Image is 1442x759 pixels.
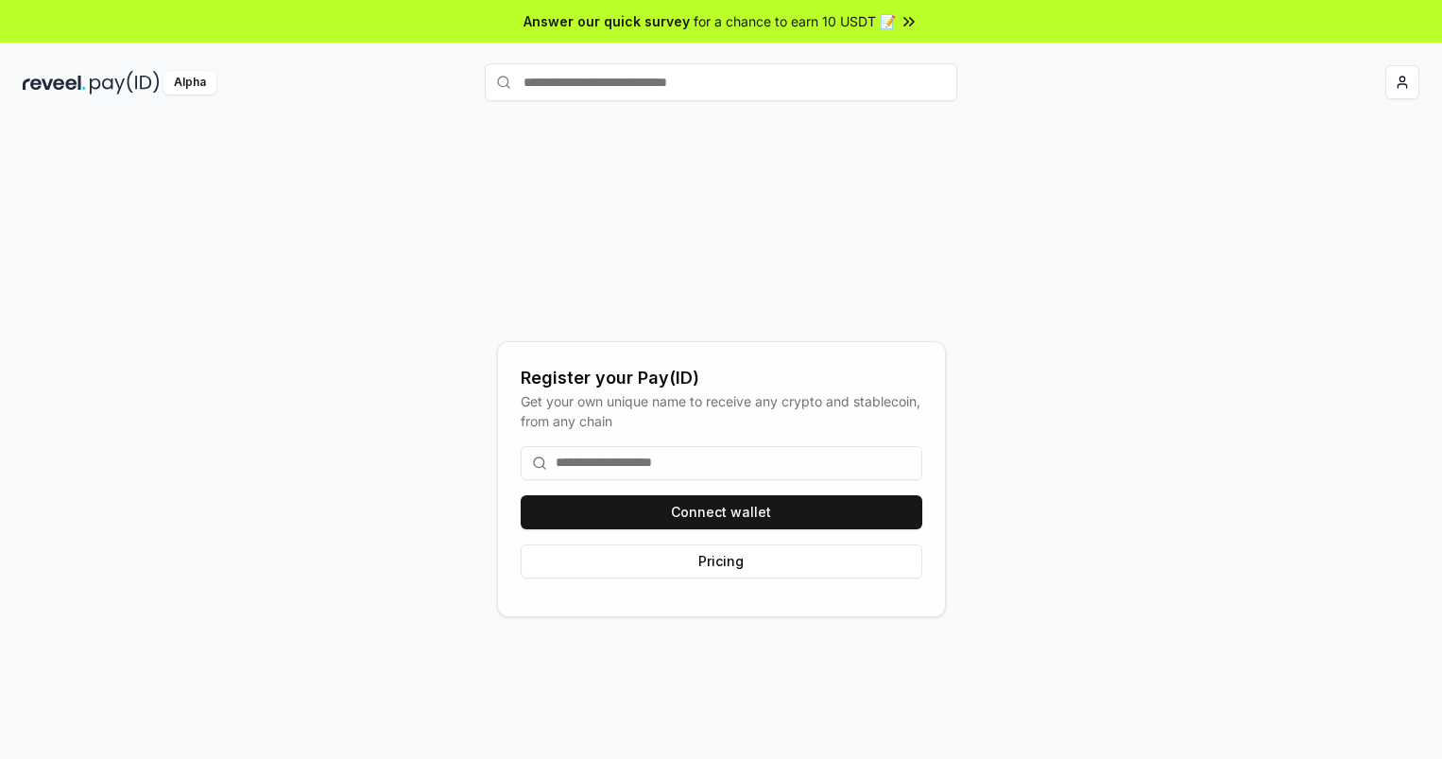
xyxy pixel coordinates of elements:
button: Connect wallet [521,495,922,529]
button: Pricing [521,544,922,578]
span: for a chance to earn 10 USDT 📝 [694,11,896,31]
div: Register your Pay(ID) [521,365,922,391]
div: Alpha [163,71,216,95]
img: pay_id [90,71,160,95]
img: reveel_dark [23,71,86,95]
span: Answer our quick survey [524,11,690,31]
div: Get your own unique name to receive any crypto and stablecoin, from any chain [521,391,922,431]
